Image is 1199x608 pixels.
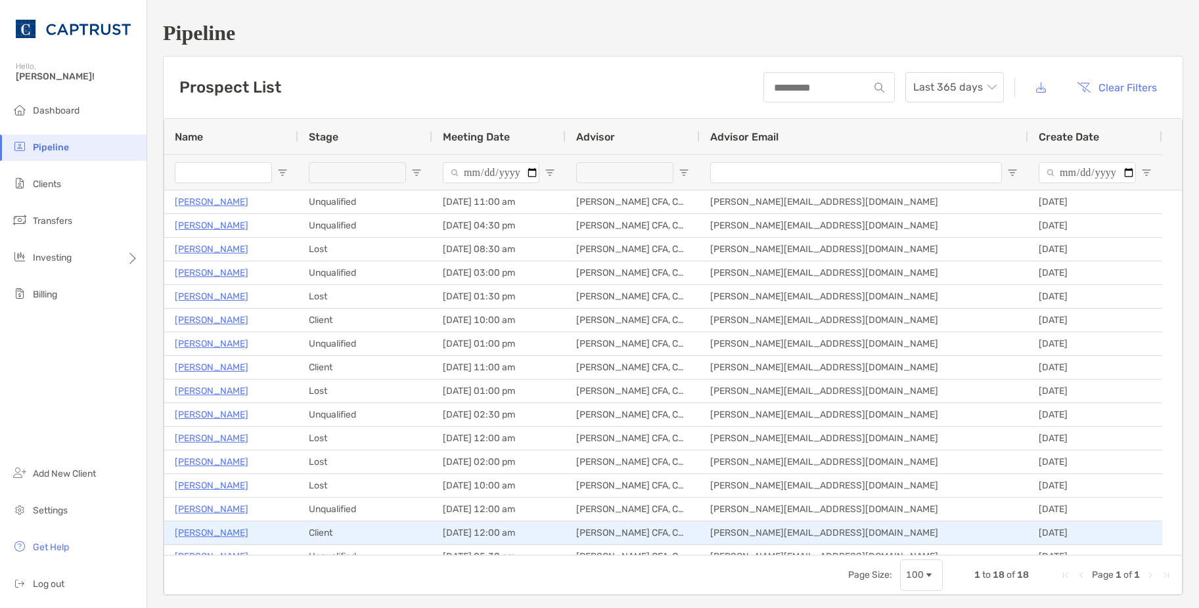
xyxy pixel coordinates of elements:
[12,249,28,265] img: investing icon
[566,498,700,521] div: [PERSON_NAME] CFA, CAIA, CFP®
[566,356,700,379] div: [PERSON_NAME] CFA, CAIA, CFP®
[576,131,615,143] span: Advisor
[566,190,700,213] div: [PERSON_NAME] CFA, CAIA, CFP®
[906,569,924,580] div: 100
[566,309,700,332] div: [PERSON_NAME] CFA, CAIA, CFP®
[12,212,28,228] img: transfers icon
[1028,356,1162,379] div: [DATE]
[175,548,248,565] p: [PERSON_NAME]
[33,105,79,116] span: Dashboard
[175,383,248,399] a: [PERSON_NAME]
[874,83,884,93] img: input icon
[700,285,1028,308] div: [PERSON_NAME][EMAIL_ADDRESS][DOMAIN_NAME]
[16,71,139,82] span: [PERSON_NAME]!
[566,238,700,261] div: [PERSON_NAME] CFA, CAIA, CFP®
[1028,521,1162,544] div: [DATE]
[298,545,432,568] div: Unqualified
[566,403,700,426] div: [PERSON_NAME] CFA, CAIA, CFP®
[12,502,28,517] img: settings icon
[1076,570,1087,580] div: Previous Page
[1028,332,1162,355] div: [DATE]
[710,162,1002,183] input: Advisor Email Filter Input
[175,525,248,541] a: [PERSON_NAME]
[175,194,248,210] p: [PERSON_NAME]
[175,217,248,234] a: [PERSON_NAME]
[175,501,248,517] a: [PERSON_NAME]
[432,450,566,473] div: [DATE] 02:00 pm
[175,430,248,446] a: [PERSON_NAME]
[12,538,28,554] img: get-help icon
[700,190,1028,213] div: [PERSON_NAME][EMAIL_ADDRESS][DOMAIN_NAME]
[1028,498,1162,521] div: [DATE]
[700,309,1028,332] div: [PERSON_NAME][EMAIL_ADDRESS][DOMAIN_NAME]
[545,167,555,178] button: Open Filter Menu
[432,190,566,213] div: [DATE] 11:00 am
[700,427,1028,450] div: [PERSON_NAME][EMAIL_ADDRESS][DOMAIN_NAME]
[298,521,432,544] div: Client
[566,474,700,497] div: [PERSON_NAME] CFA, CAIA, CFP®
[432,545,566,568] div: [DATE] 05:30 pm
[432,498,566,521] div: [DATE] 12:00 am
[1028,309,1162,332] div: [DATE]
[33,505,68,516] span: Settings
[175,359,248,376] p: [PERSON_NAME]
[298,332,432,355] div: Unqualified
[566,545,700,568] div: [PERSON_NAME] CFA, CAIA, CFP®
[175,454,248,470] p: [PERSON_NAME]
[175,265,248,281] a: [PERSON_NAME]
[700,380,1028,402] div: [PERSON_NAME][EMAIL_ADDRESS][DOMAIN_NAME]
[1028,545,1162,568] div: [DATE]
[1116,569,1121,580] span: 1
[33,578,64,590] span: Log out
[848,569,892,580] div: Page Size:
[163,21,1183,45] h1: Pipeline
[1028,380,1162,402] div: [DATE]
[1134,569,1140,580] span: 1
[33,252,72,263] span: Investing
[432,309,566,332] div: [DATE] 10:00 am
[175,131,203,143] span: Name
[700,521,1028,544] div: [PERSON_NAME][EMAIL_ADDRESS][DOMAIN_NAME]
[432,380,566,402] div: [DATE] 01:00 pm
[1007,569,1015,580] span: of
[298,261,432,284] div: Unqualified
[298,498,432,521] div: Unqualified
[566,427,700,450] div: [PERSON_NAME] CFA, CAIA, CFP®
[913,73,996,102] span: Last 365 days
[298,190,432,213] div: Unqualified
[12,575,28,591] img: logout icon
[1028,474,1162,497] div: [DATE]
[175,241,248,257] p: [PERSON_NAME]
[974,569,980,580] span: 1
[700,498,1028,521] div: [PERSON_NAME][EMAIL_ADDRESS][DOMAIN_NAME]
[12,139,28,154] img: pipeline icon
[298,380,432,402] div: Lost
[179,78,281,97] h3: Prospect List
[33,289,57,300] span: Billing
[1028,190,1162,213] div: [DATE]
[175,162,272,183] input: Name Filter Input
[175,477,248,494] a: [PERSON_NAME]
[566,285,700,308] div: [PERSON_NAME] CFA, CAIA, CFP®
[298,309,432,332] div: Client
[298,474,432,497] div: Lost
[700,403,1028,426] div: [PERSON_NAME][EMAIL_ADDRESS][DOMAIN_NAME]
[566,261,700,284] div: [PERSON_NAME] CFA, CAIA, CFP®
[1028,403,1162,426] div: [DATE]
[298,214,432,237] div: Unqualified
[33,468,96,479] span: Add New Client
[700,332,1028,355] div: [PERSON_NAME][EMAIL_ADDRESS][DOMAIN_NAME]
[33,542,69,553] span: Get Help
[700,214,1028,237] div: [PERSON_NAME][EMAIL_ADDRESS][DOMAIN_NAME]
[1028,214,1162,237] div: [DATE]
[175,288,248,305] a: [PERSON_NAME]
[175,312,248,328] a: [PERSON_NAME]
[700,238,1028,261] div: [PERSON_NAME][EMAIL_ADDRESS][DOMAIN_NAME]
